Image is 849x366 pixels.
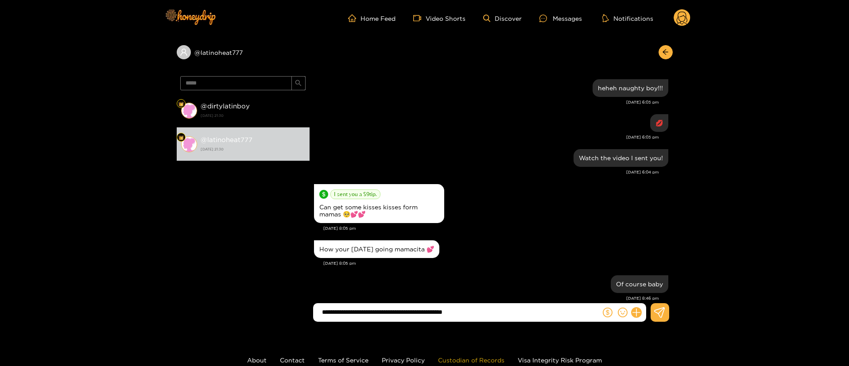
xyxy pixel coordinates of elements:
div: heheh naughty boy!!! [598,85,663,92]
button: Notifications [600,14,656,23]
div: [DATE] 8:46 pm [314,295,659,301]
strong: [DATE] 21:30 [201,112,305,119]
span: dollar [603,308,613,317]
img: Fan Level [178,135,184,140]
span: user [180,48,188,56]
div: How your [DATE] going mamacita 💕 [319,246,434,253]
a: About [247,357,267,363]
a: Contact [280,357,305,363]
span: home [348,14,361,22]
div: Aug. 16, 6:03 pm [650,114,668,132]
span: search [295,80,302,87]
span: dollar-circle [319,190,328,199]
a: Custodian of Records [438,357,504,363]
span: smile [618,308,628,317]
span: arrow-left [662,49,669,56]
div: [DATE] 6:03 pm [314,134,659,140]
a: Discover [483,15,522,22]
button: arrow-left [659,45,673,59]
div: Aug. 16, 6:03 pm [593,79,668,97]
div: Watch the video I sent you! [579,154,663,162]
div: [DATE] 8:05 pm [323,260,668,266]
div: 💋 [655,119,663,127]
img: Fan Level [178,101,184,107]
strong: @ dirtylatinboy [201,102,250,110]
a: Visa Integrity Risk Program [518,357,602,363]
a: Terms of Service [318,357,368,363]
div: Can get some kisses kisses form mamas 🥺💕💕 [319,204,439,218]
div: @latinoheat777 [177,45,310,59]
img: conversation [181,103,197,119]
div: [DATE] 6:03 pm [314,99,659,105]
span: I sent you a $ 9 tip. [330,189,380,199]
button: search [291,76,306,90]
div: [DATE] 6:04 pm [314,169,659,175]
div: Aug. 16, 8:05 pm [314,240,439,258]
button: dollar [601,306,614,319]
div: Aug. 16, 8:05 pm [314,184,444,223]
div: Aug. 16, 6:04 pm [574,149,668,167]
strong: @ latinoheat777 [201,136,252,143]
span: video-camera [413,14,426,22]
img: conversation [181,136,197,152]
div: Messages [539,13,582,23]
div: [DATE] 8:05 pm [323,225,668,231]
a: Home Feed [348,14,395,22]
strong: [DATE] 21:30 [201,145,305,153]
a: Video Shorts [413,14,465,22]
a: Privacy Policy [382,357,425,363]
div: Aug. 16, 8:46 pm [611,275,668,293]
div: Of course baby [616,281,663,288]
